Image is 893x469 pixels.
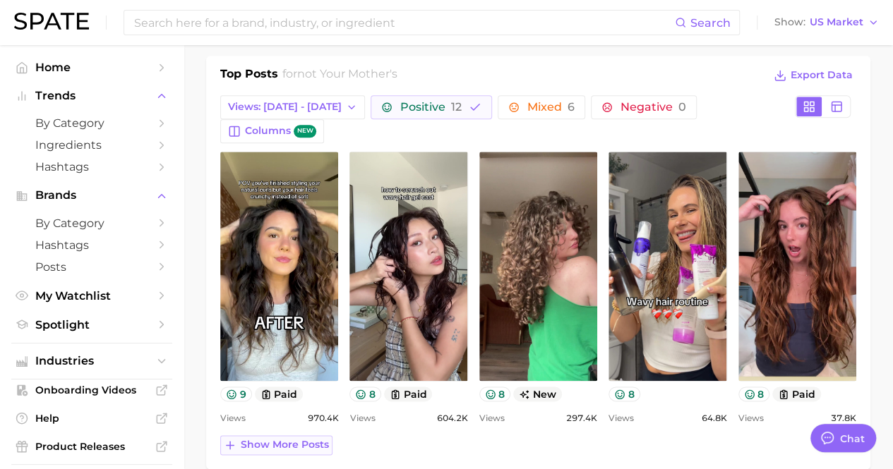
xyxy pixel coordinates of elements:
h1: Top Posts [220,66,278,87]
span: Product Releases [35,440,148,453]
span: Views [220,410,246,427]
span: Show more posts [241,439,329,451]
span: US Market [810,18,863,26]
button: Columnsnew [220,119,324,143]
button: Views: [DATE] - [DATE] [220,95,365,119]
button: Trends [11,85,172,106]
a: Product Releases [11,436,172,457]
img: SPATE [14,13,89,30]
span: Views [479,410,505,427]
button: paid [255,386,304,401]
a: Posts [11,256,172,278]
a: by Category [11,212,172,234]
button: ShowUS Market [771,13,882,32]
span: 6 [568,100,575,114]
span: Hashtags [35,160,148,173]
span: 37.8k [831,410,856,427]
span: Views [609,410,634,427]
span: Views [349,410,375,427]
span: Export Data [791,69,853,81]
button: 9 [220,386,252,401]
a: Help [11,408,172,429]
span: Posts [35,260,148,274]
a: Ingredients [11,134,172,156]
span: Columns [245,125,316,138]
button: 8 [479,386,511,401]
span: Brands [35,189,148,202]
button: paid [772,386,821,401]
span: Views: [DATE] - [DATE] [228,101,342,113]
span: Mixed [527,102,575,113]
span: Views [738,410,764,427]
button: Export Data [770,66,856,85]
span: Negative [621,102,686,113]
span: 970.4k [307,410,338,427]
span: by Category [35,116,148,130]
button: Show more posts [220,435,332,455]
a: Home [11,56,172,78]
input: Search here for a brand, industry, or ingredient [133,11,675,35]
span: not your mother's [297,67,397,80]
span: 297.4k [566,410,597,427]
span: new [294,125,316,138]
span: 604.2k [437,410,468,427]
span: new [513,386,562,401]
span: Industries [35,355,148,367]
a: by Category [11,112,172,134]
span: Spotlight [35,318,148,331]
span: Positive [400,102,462,113]
span: Help [35,412,148,425]
span: Trends [35,90,148,102]
a: Hashtags [11,156,172,178]
a: Hashtags [11,234,172,256]
button: Industries [11,351,172,372]
a: My Watchlist [11,285,172,307]
a: Spotlight [11,314,172,336]
button: 8 [609,386,640,401]
button: Brands [11,185,172,206]
span: Hashtags [35,238,148,252]
h2: for [282,66,397,87]
span: Search [690,16,731,30]
span: My Watchlist [35,289,148,303]
span: Onboarding Videos [35,384,148,396]
span: Home [35,61,148,74]
span: 12 [451,100,462,114]
span: by Category [35,217,148,230]
button: 8 [349,386,381,401]
button: paid [384,386,433,401]
a: Onboarding Videos [11,379,172,401]
span: Show [774,18,805,26]
span: Ingredients [35,138,148,152]
span: 0 [678,100,686,114]
span: 64.8k [702,410,727,427]
button: 8 [738,386,770,401]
